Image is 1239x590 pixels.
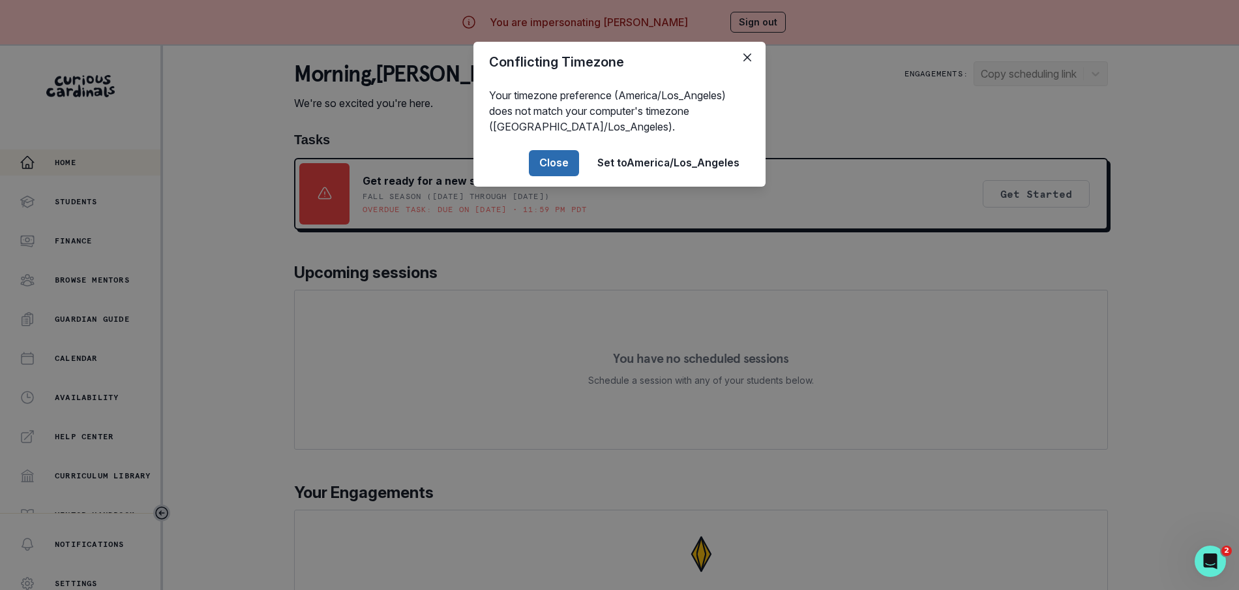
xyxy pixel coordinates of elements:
[737,47,758,68] button: Close
[1221,546,1232,556] span: 2
[529,150,579,176] button: Close
[473,42,766,82] header: Conflicting Timezone
[1195,546,1226,577] iframe: Intercom live chat
[587,150,750,176] button: Set toAmerica/Los_Angeles
[473,82,766,140] div: Your timezone preference (America/Los_Angeles) does not match your computer's timezone ([GEOGRAPH...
